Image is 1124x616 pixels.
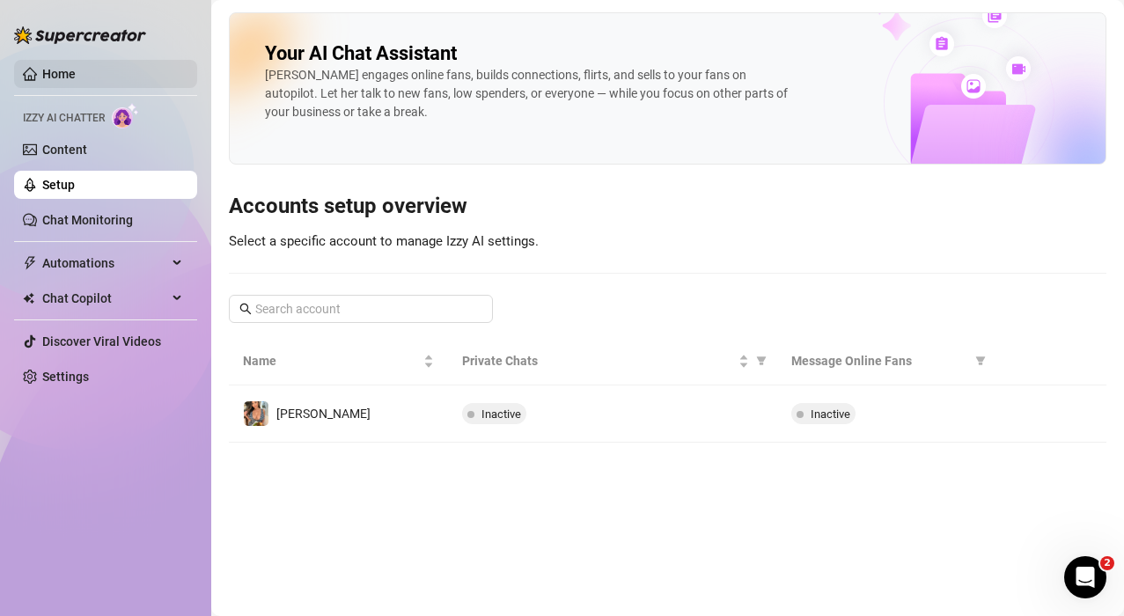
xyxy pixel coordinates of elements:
span: Izzy AI Chatter [23,110,105,127]
img: Linda [244,401,268,426]
a: Setup [42,178,75,192]
th: Name [229,337,448,385]
img: Chat Copilot [23,292,34,304]
a: Content [42,143,87,157]
span: right [1018,407,1031,420]
button: right [1010,400,1039,428]
span: Inactive [481,407,521,421]
img: AI Chatter [112,103,139,128]
a: Settings [42,370,89,384]
span: 2 [1100,556,1114,570]
input: Search account [255,299,468,319]
span: Private Chats [462,351,735,370]
span: filter [753,348,770,374]
iframe: Intercom live chat [1064,556,1106,598]
span: search [239,303,252,315]
a: Discover Viral Videos [42,334,161,348]
div: [PERSON_NAME] engages online fans, builds connections, flirts, and sells to your fans on autopilo... [265,66,793,121]
span: Message Online Fans [791,351,968,370]
span: Select a specific account to manage Izzy AI settings. [229,233,539,249]
span: filter [756,356,767,366]
span: Automations [42,249,167,277]
h2: Your AI Chat Assistant [265,41,457,66]
span: [PERSON_NAME] [276,407,371,421]
span: Inactive [811,407,850,421]
span: Chat Copilot [42,284,167,312]
a: Chat Monitoring [42,213,133,227]
img: logo-BBDzfeDw.svg [14,26,146,44]
span: Name [243,351,420,370]
span: thunderbolt [23,256,37,270]
span: filter [972,348,989,374]
th: Private Chats [448,337,777,385]
a: Home [42,67,76,81]
span: filter [975,356,986,366]
h3: Accounts setup overview [229,193,1106,221]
